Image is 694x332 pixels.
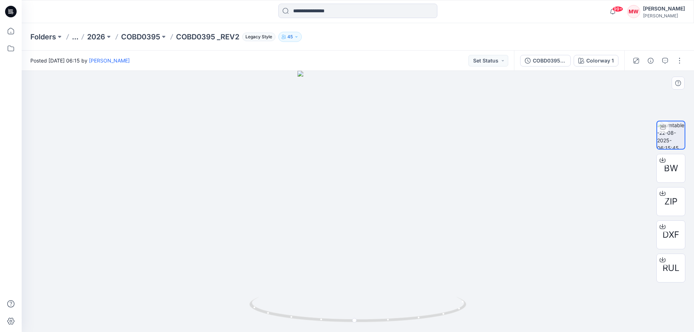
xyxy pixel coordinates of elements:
[89,57,130,64] a: [PERSON_NAME]
[586,57,614,65] div: Colorway 1
[574,55,618,66] button: Colorway 1
[663,262,680,275] span: RUL
[278,32,302,42] button: 45
[643,13,685,18] div: [PERSON_NAME]
[533,57,566,65] div: COBD0395 _REV2
[657,121,685,149] img: turntable-22-08-2025-06:15:45
[664,195,677,208] span: ZIP
[663,228,679,241] span: DXF
[239,32,275,42] button: Legacy Style
[72,32,78,42] button: ...
[87,32,105,42] a: 2026
[520,55,571,66] button: COBD0395 _REV2
[287,33,293,41] p: 45
[643,4,685,13] div: [PERSON_NAME]
[627,5,640,18] div: MW
[242,33,275,41] span: Legacy Style
[121,32,160,42] a: COBD0395
[176,32,239,42] p: COBD0395 _REV2
[645,55,656,66] button: Details
[664,162,678,175] span: BW
[30,32,56,42] a: Folders
[612,6,623,12] span: 99+
[30,57,130,64] span: Posted [DATE] 06:15 by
